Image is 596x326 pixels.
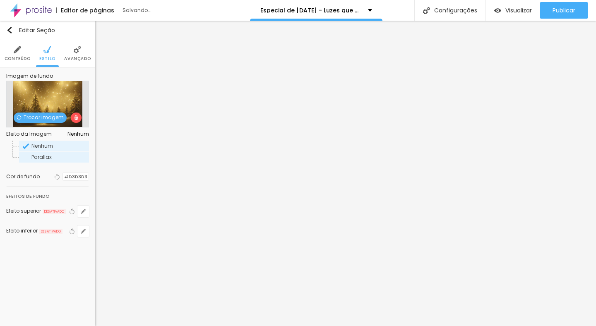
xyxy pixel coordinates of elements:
p: Especial de [DATE] - Luzes que nos Unem 2025 [260,7,362,13]
span: Parallax [31,153,52,161]
img: Icone [17,115,22,120]
iframe: Editor [95,21,596,326]
div: Cor de fundo [6,174,40,179]
div: Efeitos de fundo [6,187,89,201]
span: Estilo [39,57,55,61]
img: Icone [74,115,79,120]
div: Efeito inferior [6,228,38,233]
button: Publicar [540,2,588,19]
span: Nenhum [67,132,89,137]
div: Imagem de fundo [6,74,89,79]
div: Efeito superior [6,209,41,213]
img: Icone [74,46,81,53]
div: Salvando... [123,8,218,13]
span: Conteúdo [5,57,31,61]
span: Avançado [64,57,91,61]
span: DESATIVADO [43,209,66,215]
img: Icone [14,46,21,53]
span: Visualizar [505,7,532,14]
span: Trocar imagem [14,113,67,123]
img: Icone [22,143,29,150]
img: Icone [6,27,13,34]
img: Icone [43,46,51,53]
span: DESATIVADO [39,229,62,235]
div: Editor de páginas [56,7,114,13]
div: Efeitos de fundo [6,192,50,201]
button: Visualizar [486,2,540,19]
div: Editar Seção [6,27,55,34]
div: Efeito da Imagem [6,132,67,137]
span: Nenhum [31,142,53,149]
img: view-1.svg [494,7,501,14]
img: Icone [423,7,430,14]
span: Publicar [553,7,575,14]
